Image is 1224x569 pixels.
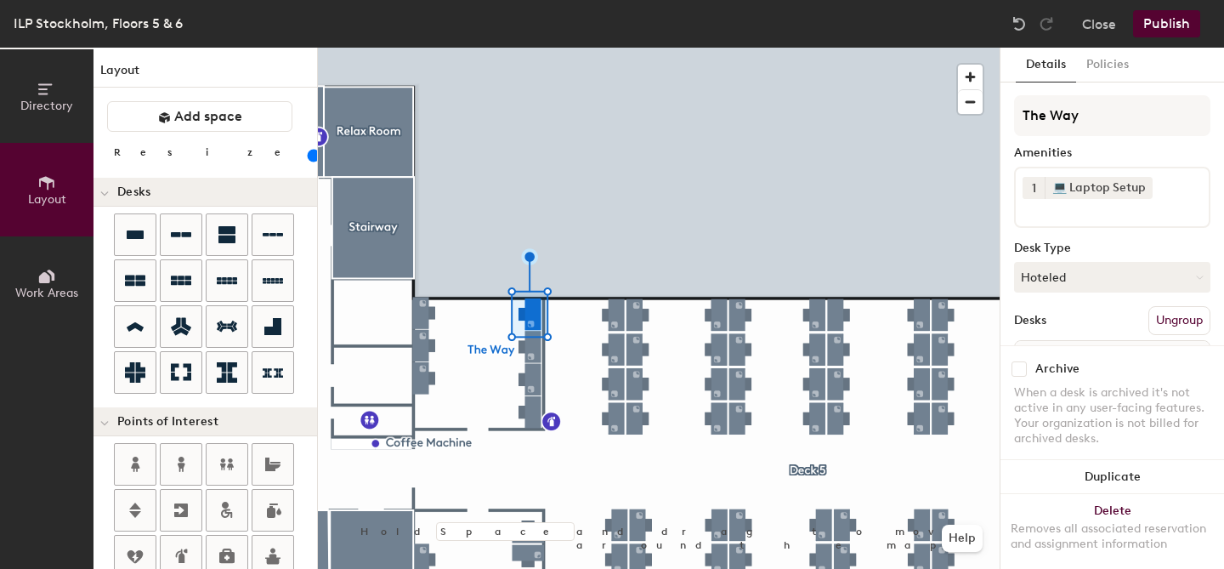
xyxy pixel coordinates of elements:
span: Work Areas [15,286,78,300]
button: DeleteRemoves all associated reservation and assignment information [1000,494,1224,569]
span: Directory [20,99,73,113]
span: Layout [28,192,66,207]
button: Add space [107,101,292,132]
button: Hoteled [1014,262,1210,293]
span: Desks [117,185,150,199]
button: 1 [1023,177,1045,199]
div: Removes all associated reservation and assignment information [1011,521,1214,552]
h1: Layout [93,61,317,88]
div: Archive [1035,362,1079,376]
img: Undo [1011,15,1028,32]
div: 💻 Laptop Setup [1045,177,1153,199]
span: Name [1018,343,1070,373]
button: Policies [1076,48,1139,83]
button: Publish [1133,10,1200,37]
button: Help [942,525,983,552]
span: 1 [1032,179,1036,197]
button: Details [1016,48,1076,83]
div: Desks [1014,314,1046,327]
span: Points of Interest [117,415,218,429]
div: When a desk is archived it's not active in any user-facing features. Your organization is not bil... [1014,385,1210,447]
img: Redo [1038,15,1055,32]
div: Resize [114,145,302,159]
div: ILP Stockholm, Floors 5 & 6 [14,13,183,34]
div: Amenities [1014,146,1210,160]
button: Ungroup [1148,306,1210,335]
span: Add space [174,108,242,125]
span: Sticker [1148,343,1206,373]
div: Desk Type [1014,242,1210,255]
button: Close [1082,10,1116,37]
button: Duplicate [1000,460,1224,494]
